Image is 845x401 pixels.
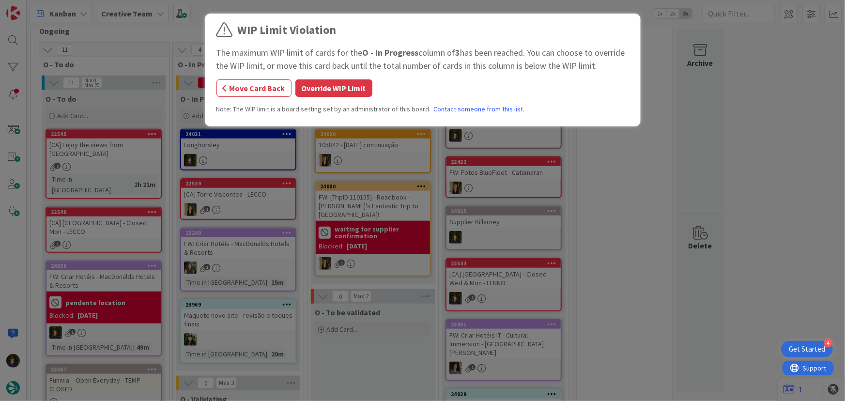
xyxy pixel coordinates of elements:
[238,21,337,39] div: WIP Limit Violation
[216,104,629,114] div: Note: The WIP limit is a board setting set by an administrator of this board.
[781,341,833,357] div: Open Get Started checklist, remaining modules: 4
[824,339,833,347] div: 4
[20,1,44,13] span: Support
[363,47,419,58] b: O - In Progress
[295,79,372,97] button: Override WIP Limit
[456,47,461,58] b: 3
[216,79,292,97] button: Move Card Back
[789,344,825,354] div: Get Started
[216,46,629,72] div: The maximum WIP limit of cards for the column of has been reached. You can choose to override the...
[434,104,525,114] a: Contact someone from this list.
